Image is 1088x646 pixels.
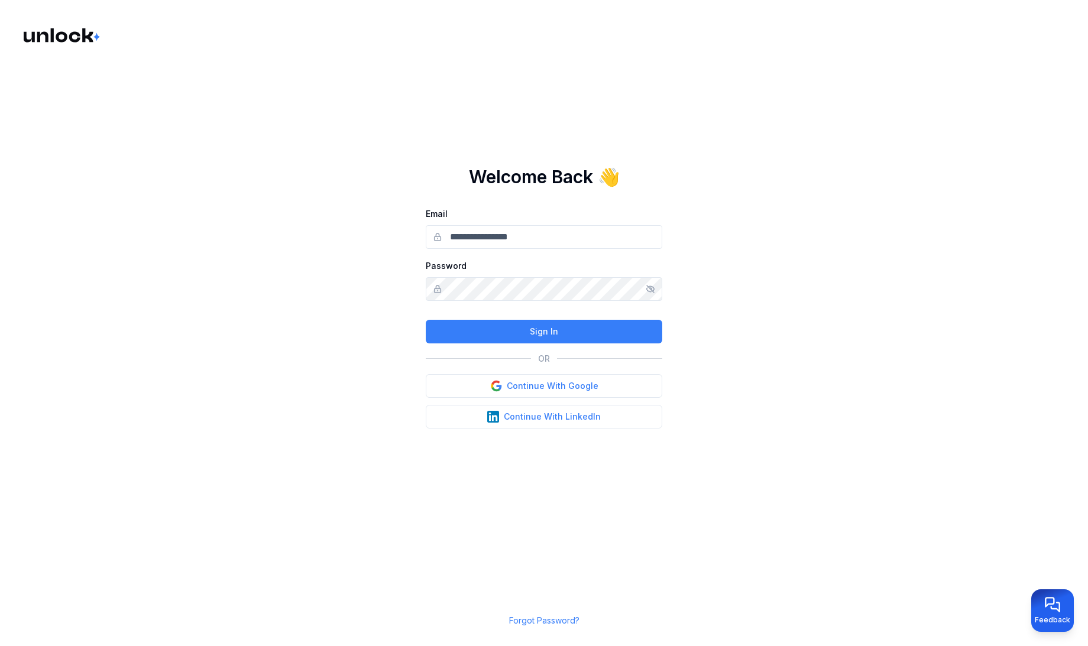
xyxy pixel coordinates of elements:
span: Feedback [1035,615,1070,625]
img: Logo [24,28,102,43]
label: Email [426,209,448,219]
button: Continue With Google [426,374,662,398]
button: Continue With LinkedIn [426,405,662,428]
label: Password [426,261,467,271]
button: Provide feedback [1031,589,1074,632]
button: Show/hide password [646,284,655,294]
p: OR [538,353,550,365]
button: Sign In [426,320,662,343]
h1: Welcome Back 👋 [469,166,620,187]
a: Forgot Password? [509,615,579,625]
